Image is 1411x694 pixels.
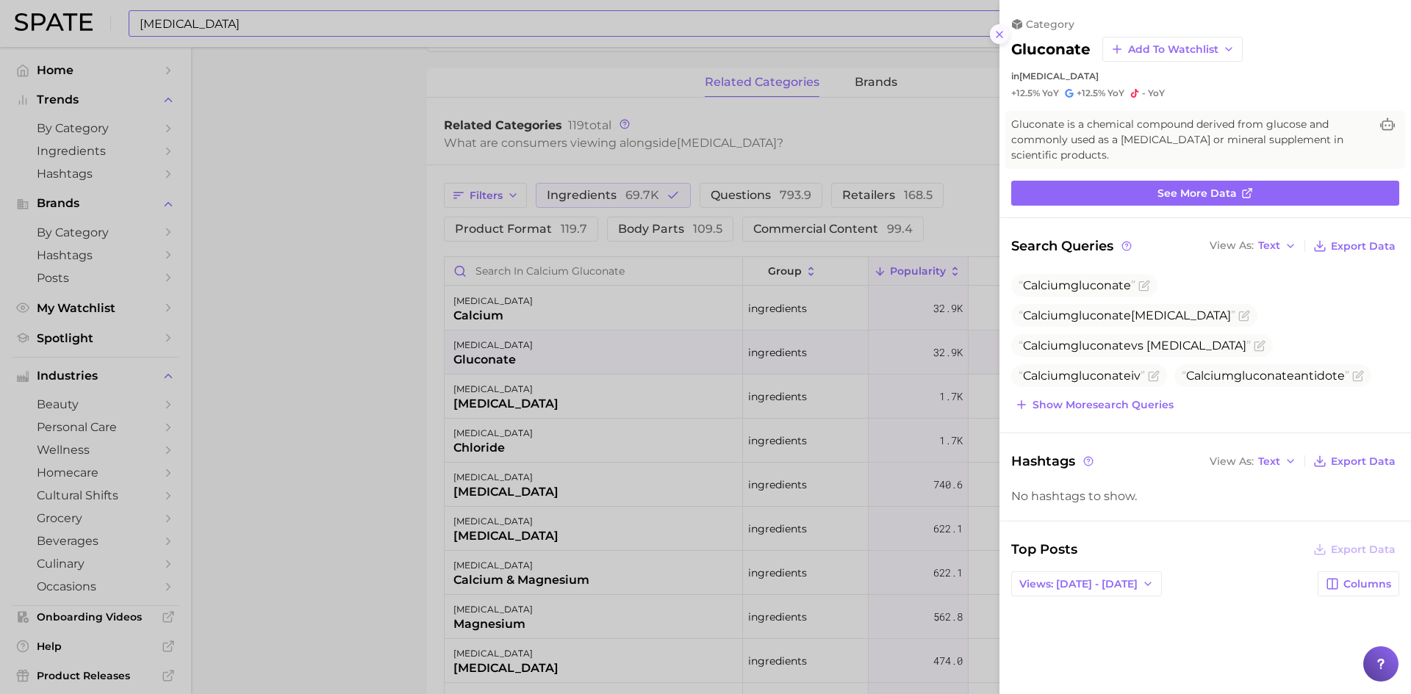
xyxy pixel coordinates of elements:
span: Top Posts [1011,539,1077,560]
button: Export Data [1310,539,1399,560]
span: Calcium [1019,278,1135,292]
button: View AsText [1206,236,1300,256]
span: View As [1210,242,1254,250]
span: Search Queries [1011,236,1134,256]
span: Calcium antidote [1182,369,1349,383]
button: Show moresearch queries [1011,394,1177,415]
button: Views: [DATE] - [DATE] [1011,571,1162,596]
span: Calcium iv [1019,369,1145,383]
button: Export Data [1310,451,1399,471]
span: Text [1258,242,1280,250]
div: No hashtags to show. [1011,489,1399,503]
span: Show more search queries [1033,399,1174,411]
button: Flag as miscategorized or irrelevant [1352,370,1364,382]
span: Add to Watchlist [1128,43,1218,56]
span: gluconate [1071,369,1131,383]
span: Export Data [1331,455,1396,468]
button: Export Data [1310,236,1399,256]
button: View AsText [1206,452,1300,471]
span: YoY [1107,87,1124,99]
span: YoY [1042,87,1059,99]
div: in [1011,71,1399,82]
span: gluconate [1071,339,1131,353]
span: YoY [1148,87,1165,99]
span: category [1026,18,1074,31]
h2: gluconate [1011,40,1091,58]
span: Hashtags [1011,451,1096,471]
span: View As [1210,458,1254,466]
button: Columns [1318,571,1399,596]
button: Flag as miscategorized or irrelevant [1148,370,1160,382]
span: Columns [1343,578,1391,590]
span: Export Data [1331,543,1396,556]
span: +12.5% [1077,87,1105,98]
span: - [1142,87,1146,98]
span: gluconate [1234,369,1294,383]
a: See more data [1011,181,1399,206]
span: gluconate [1071,278,1131,292]
button: Flag as miscategorized or irrelevant [1138,280,1150,292]
button: Add to Watchlist [1102,37,1243,62]
span: +12.5% [1011,87,1040,98]
button: Flag as miscategorized or irrelevant [1254,340,1265,352]
span: [MEDICAL_DATA] [1019,71,1099,82]
span: Calcium vs [MEDICAL_DATA] [1019,339,1251,353]
span: gluconate [1071,308,1131,322]
span: Calcium [MEDICAL_DATA] [1019,308,1235,322]
span: Export Data [1331,240,1396,253]
button: Flag as miscategorized or irrelevant [1238,310,1250,322]
span: Views: [DATE] - [DATE] [1019,578,1138,590]
span: Gluconate is a chemical compound derived from glucose and commonly used as a [MEDICAL_DATA] or mi... [1011,117,1370,163]
span: See more data [1157,187,1237,200]
span: Text [1258,458,1280,466]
